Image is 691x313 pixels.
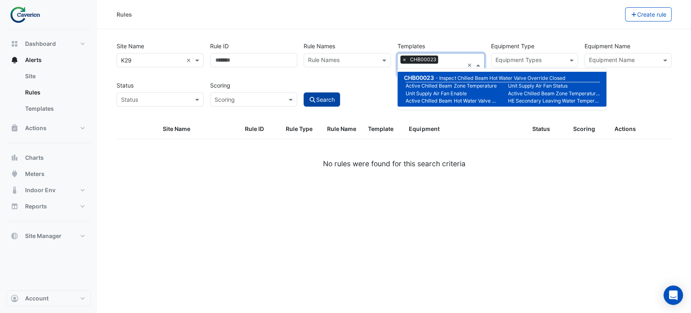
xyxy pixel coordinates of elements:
ng-dropdown-panel: Options list [397,68,607,110]
small: Unit Supply Air Fan Enable [401,90,503,97]
img: Company Logo [10,6,46,23]
app-icon: Dashboard [11,40,19,48]
div: Rules [117,10,132,19]
small: Unit Supply Air Fan Status [503,82,605,90]
div: Equipment Name [588,56,635,66]
div: Equipment [409,124,522,134]
label: Site Name [117,39,144,53]
button: Reports [6,198,91,214]
span: Reports [25,202,47,210]
span: Clear [467,61,474,69]
button: Account [6,290,91,307]
button: Meters [6,166,91,182]
app-icon: Charts [11,154,19,162]
div: Status [532,124,563,134]
span: Clear [186,56,193,64]
app-icon: Indoor Env [11,186,19,194]
span: Account [25,294,49,302]
span: Site Manager [25,232,62,240]
div: Rule Names [307,56,340,66]
app-icon: Site Manager [11,232,19,240]
div: Alerts [6,68,91,120]
span: Meters [25,170,45,178]
label: Templates [397,39,425,53]
label: Equipment Name [585,39,630,53]
button: Dashboard [6,36,91,52]
app-icon: Reports [11,202,19,210]
span: × [400,56,408,64]
a: Templates [19,101,91,117]
div: Open Intercom Messenger [663,285,683,305]
button: Site Manager [6,228,91,244]
button: Actions [6,120,91,136]
div: Rule Type [286,124,317,134]
app-icon: Actions [11,124,19,132]
small: Active Chilled Beam Hot Water Valve Command [401,97,503,105]
span: Indoor Env [25,186,55,194]
span: Actions [25,124,47,132]
button: Indoor Env [6,182,91,198]
small: Active Chilled Beam Zone Temperature Setpoint [503,90,605,97]
div: Rule ID [245,124,276,134]
div: Site Name [162,124,235,134]
button: Search [304,92,340,107]
button: Create rule [625,7,672,21]
div: Actions [614,124,666,134]
span: Dashboard [25,40,56,48]
small: HE Secondary Leaving Water Temperature [503,97,605,105]
span: Charts [25,154,44,162]
label: Scoring [210,78,230,92]
div: Rule Name [327,124,358,134]
button: Alerts [6,52,91,68]
span: CHB00023 [404,74,434,81]
label: Rule Names [304,39,335,53]
div: Template [368,124,399,134]
app-icon: Meters [11,170,19,178]
div: No rules were found for this search criteria [117,159,672,169]
small: Active Chilled Beam Zone Temperature [401,82,503,90]
button: Charts [6,150,91,166]
small: Inspect Chilled Beam Hot Water Valve Override Closed [436,75,565,81]
div: Equipment Types [494,56,542,66]
app-icon: Alerts [11,56,19,64]
a: Site [19,68,91,84]
a: Rules [19,84,91,101]
label: Status [117,78,134,92]
label: Equipment Type [491,39,534,53]
span: Alerts [25,56,42,64]
label: Rule ID [210,39,229,53]
span: CHB00023 [408,56,438,64]
div: Scoring [573,124,604,134]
